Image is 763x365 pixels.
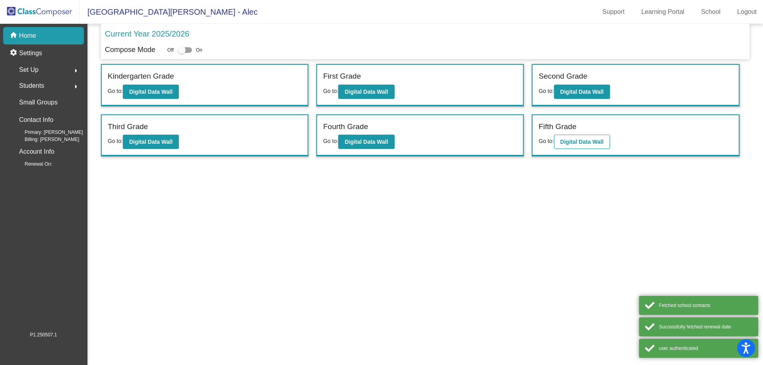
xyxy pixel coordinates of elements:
[560,139,604,145] b: Digital Data Wall
[560,89,604,95] b: Digital Data Wall
[345,89,388,95] b: Digital Data Wall
[659,323,752,330] div: Successfully fetched renewal date
[19,80,44,91] span: Students
[538,88,554,94] span: Go to:
[71,66,81,75] mat-icon: arrow_right
[323,71,361,82] label: First Grade
[635,6,691,18] a: Learning Portal
[79,6,258,18] span: [GEOGRAPHIC_DATA][PERSON_NAME] - Alec
[12,160,52,168] span: Renewal On:
[71,82,81,91] mat-icon: arrow_right
[105,44,155,55] p: Compose Mode
[108,138,123,144] span: Go to:
[538,138,554,144] span: Go to:
[12,129,83,136] span: Primary: [PERSON_NAME]
[695,6,727,18] a: School
[105,28,189,40] p: Current Year 2025/2026
[338,85,394,99] button: Digital Data Wall
[12,136,79,143] span: Billing: [PERSON_NAME]
[659,302,752,309] div: Fetched school contacts
[129,139,172,145] b: Digital Data Wall
[323,138,338,144] span: Go to:
[323,88,338,94] span: Go to:
[19,48,42,58] p: Settings
[554,135,610,149] button: Digital Data Wall
[123,135,179,149] button: Digital Data Wall
[108,88,123,94] span: Go to:
[108,121,148,133] label: Third Grade
[731,6,763,18] a: Logout
[10,31,19,41] mat-icon: home
[345,139,388,145] b: Digital Data Wall
[538,121,576,133] label: Fifth Grade
[19,64,39,75] span: Set Up
[129,89,172,95] b: Digital Data Wall
[538,71,587,82] label: Second Grade
[10,48,19,58] mat-icon: settings
[108,71,174,82] label: Kindergarten Grade
[554,85,610,99] button: Digital Data Wall
[123,85,179,99] button: Digital Data Wall
[19,31,36,41] p: Home
[196,46,202,54] span: On
[19,146,54,157] p: Account Info
[167,46,174,54] span: Off
[596,6,631,18] a: Support
[323,121,368,133] label: Fourth Grade
[19,97,58,108] p: Small Groups
[19,114,53,126] p: Contact Info
[659,345,752,352] div: user authenticated
[338,135,394,149] button: Digital Data Wall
